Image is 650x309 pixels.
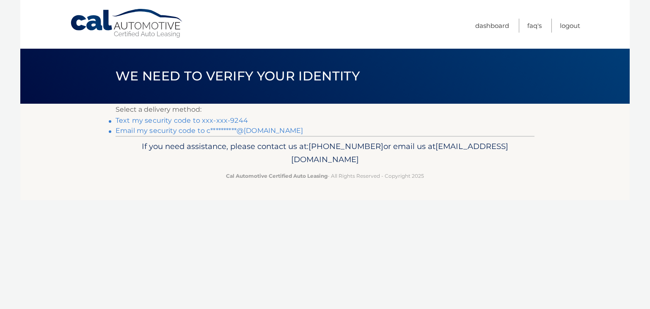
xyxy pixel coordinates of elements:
[527,19,542,33] a: FAQ's
[475,19,509,33] a: Dashboard
[116,116,248,124] a: Text my security code to xxx-xxx-9244
[226,173,328,179] strong: Cal Automotive Certified Auto Leasing
[121,140,529,167] p: If you need assistance, please contact us at: or email us at
[308,141,383,151] span: [PHONE_NUMBER]
[116,104,534,116] p: Select a delivery method:
[116,68,360,84] span: We need to verify your identity
[121,171,529,180] p: - All Rights Reserved - Copyright 2025
[560,19,580,33] a: Logout
[70,8,184,39] a: Cal Automotive
[116,127,303,135] a: Email my security code to c**********@[DOMAIN_NAME]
